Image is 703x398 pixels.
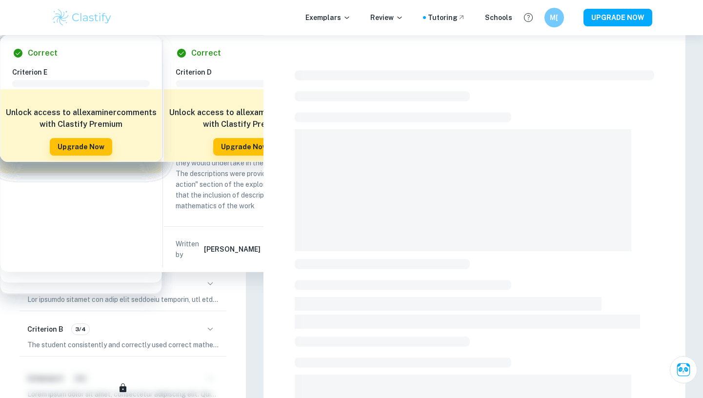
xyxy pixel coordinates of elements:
p: Written by [176,239,202,260]
button: Upgrade Now [50,138,112,156]
h6: Criterion E [12,67,158,78]
h6: Unlock access to all examiner comments with Clastify Premium [169,107,320,130]
h6: Correct [28,47,58,59]
h6: Criterion D [176,67,321,78]
a: Schools [485,12,512,23]
p: Review [370,12,403,23]
p: Lor ipsumdo sitamet con adip elit seddoeiu temporin, utl etdolo ma aliquaen admi ve qui nostrude.... [27,294,219,305]
button: UPGRADE NOW [583,9,652,26]
span: 3/4 [72,325,89,334]
h6: [PERSON_NAME] [204,244,261,255]
h6: Unlock access to all examiner comments with Clastify Premium [5,107,157,130]
p: The student specified the approaches that they would undertake in the exploration. The descriptio... [176,147,313,211]
h6: Criterion B [27,324,63,335]
h6: Correct [191,47,221,59]
a: Tutoring [428,12,465,23]
h6: M[ [548,12,560,23]
p: The student consistently and correctly used correct mathematical notation, symbols, and terminolo... [27,339,219,350]
button: Help and Feedback [520,9,537,26]
img: Clastify logo [51,8,113,27]
button: M[ [544,8,564,27]
p: Exemplars [305,12,351,23]
button: Ask Clai [670,356,697,383]
button: View full profile [262,242,276,256]
button: Upgrade Now [213,138,276,156]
